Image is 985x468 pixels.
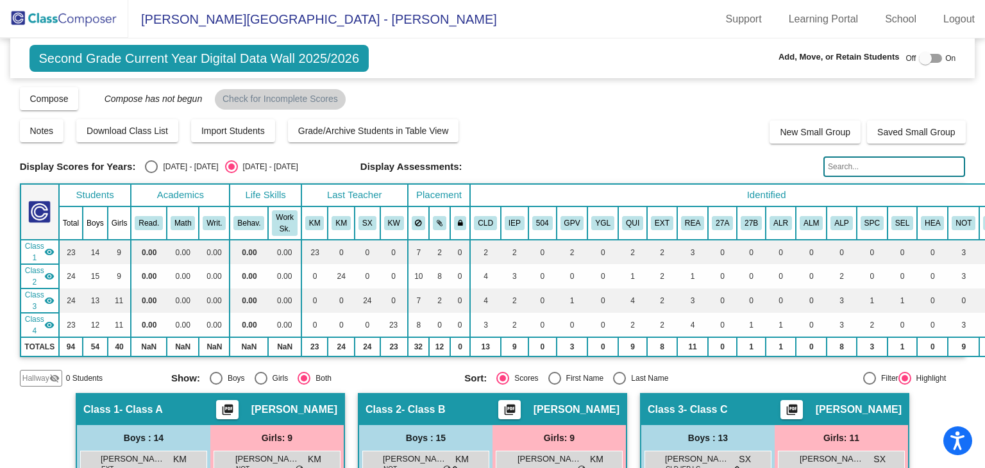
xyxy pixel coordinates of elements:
td: 9 [108,264,131,288]
span: Notes [30,126,54,136]
div: Boys : 14 [77,425,210,451]
th: Advanced Learning Plan (General) [827,206,856,240]
button: 27A [712,216,733,230]
td: NaN [199,337,230,356]
td: 2 [647,240,677,264]
span: [PERSON_NAME] [534,403,619,416]
span: Class 4 [25,313,44,337]
td: 1 [677,264,708,288]
td: 11 [677,337,708,356]
td: 2 [618,240,647,264]
div: Girls: 11 [775,425,908,451]
td: 0.00 [167,313,199,337]
th: Keep with students [429,206,450,240]
td: 0 [888,264,917,288]
button: ALR [770,216,792,230]
td: 15 [83,264,108,288]
button: Print Students Details [216,400,239,419]
span: Show: [171,372,200,384]
button: 27B [741,216,762,230]
th: Katie Meier [301,206,328,240]
td: 0.00 [268,264,301,288]
th: Counseling Services [888,206,917,240]
th: Advanced Learning Reading [766,206,796,240]
td: 24 [328,337,355,356]
td: 3 [677,288,708,313]
td: 3 [857,337,888,356]
span: - Class B [401,403,445,416]
td: 2 [557,240,588,264]
div: Both [310,372,332,384]
div: Boys : 15 [359,425,492,451]
td: 2 [827,264,856,288]
span: Display Scores for Years: [20,161,136,172]
td: 8 [429,264,450,288]
th: Sarah Xiao [355,206,380,240]
td: 3 [948,240,979,264]
td: 23 [59,313,83,337]
td: 2 [857,313,888,337]
button: Print Students Details [498,400,521,419]
td: 0 [948,288,979,313]
td: 23 [59,240,83,264]
span: On [945,53,956,64]
td: 24 [59,288,83,313]
td: 1 [618,264,647,288]
span: Add, Move, or Retain Students [779,51,900,63]
td: 0 [587,240,618,264]
span: [PERSON_NAME][GEOGRAPHIC_DATA] - [PERSON_NAME] [128,9,497,29]
th: Krystal Massongill [328,206,355,240]
th: Kathleen Weber [380,206,408,240]
span: Grade/Archive Students in Table View [298,126,449,136]
th: Read Plan [677,206,708,240]
td: 54 [83,337,108,356]
span: New Small Group [780,127,850,137]
td: 1 [737,337,766,356]
td: 0 [328,313,355,337]
td: 0 [888,313,917,337]
th: Keep away students [408,206,430,240]
td: 0 [587,264,618,288]
div: [DATE] - [DATE] [238,161,298,172]
td: 0 [857,264,888,288]
td: 0 [450,337,471,356]
td: 24 [355,337,380,356]
td: 0 [766,264,796,288]
th: Extrovert [647,206,677,240]
td: 0.00 [199,264,230,288]
th: Speech Only IEP [857,206,888,240]
td: 0.00 [131,288,167,313]
td: 0 [737,264,766,288]
td: 1 [557,288,588,313]
button: CLD [474,216,497,230]
span: Import Students [201,126,265,136]
button: NOT [952,216,975,230]
td: 0 [557,313,588,337]
td: 0 [301,313,328,337]
td: 3 [827,313,856,337]
a: Support [716,9,772,29]
th: 27J Plan (Academics) [708,206,737,240]
button: Work Sk. [272,210,297,236]
td: 0.00 [230,313,268,337]
th: Young for Grade Level [587,206,618,240]
th: Notes are included [948,206,979,240]
mat-icon: visibility [44,271,55,281]
td: 9 [618,337,647,356]
td: 12 [429,337,450,356]
td: 0 [557,264,588,288]
th: Quiet [618,206,647,240]
td: 0 [888,240,917,264]
td: 0 [917,337,948,356]
td: 0.00 [268,288,301,313]
button: QUI [622,216,643,230]
div: Girls: 9 [210,425,344,451]
td: 0 [708,337,737,356]
th: Health Impacts in the Learning Env [917,206,948,240]
td: 24 [59,264,83,288]
td: 0 [917,313,948,337]
td: NaN [268,337,301,356]
td: 2 [618,313,647,337]
div: Boys [223,372,245,384]
div: Girls: 9 [492,425,626,451]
